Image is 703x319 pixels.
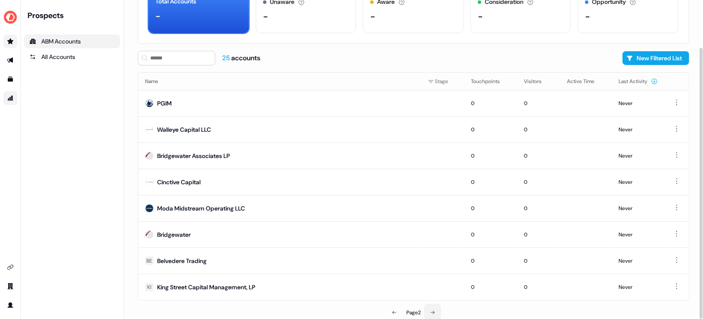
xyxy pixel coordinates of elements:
[478,10,483,23] div: -
[524,152,553,160] div: 0
[147,257,152,265] div: BE
[619,74,658,89] button: Last Activity
[222,53,260,63] div: accounts
[524,74,552,89] button: Visitors
[524,230,553,239] div: 0
[471,99,510,108] div: 0
[3,298,17,312] a: Go to profile
[155,9,161,22] div: -
[157,283,255,291] div: King Street Capital Management, LP
[29,53,115,61] div: All Accounts
[619,230,658,239] div: Never
[471,204,510,213] div: 0
[24,34,120,48] a: ABM Accounts
[24,50,120,64] a: All accounts
[619,152,658,160] div: Never
[471,125,510,134] div: 0
[619,283,658,291] div: Never
[28,10,120,21] div: Prospects
[471,230,510,239] div: 0
[471,283,510,291] div: 0
[524,283,553,291] div: 0
[585,10,590,23] div: -
[524,99,553,108] div: 0
[3,72,17,86] a: Go to templates
[619,178,658,186] div: Never
[619,125,658,134] div: Never
[524,204,553,213] div: 0
[370,10,375,23] div: -
[3,34,17,48] a: Go to prospects
[29,37,115,46] div: ABM Accounts
[157,152,230,160] div: Bridgewater Associates LP
[157,257,207,265] div: Belvedere Trading
[3,91,17,105] a: Go to attribution
[157,178,201,186] div: Cinctive Capital
[471,257,510,265] div: 0
[428,77,457,86] div: Stage
[157,230,191,239] div: Bridgewater
[622,51,689,65] button: New Filtered List
[222,53,231,62] span: 25
[406,308,421,317] div: Page 2
[471,178,510,186] div: 0
[148,283,152,291] div: KI
[157,204,245,213] div: Moda Midstream Operating LLC
[619,257,658,265] div: Never
[524,178,553,186] div: 0
[3,260,17,274] a: Go to integrations
[524,125,553,134] div: 0
[157,125,211,134] div: Walleye Capital LLC
[138,73,421,90] th: Name
[619,204,658,213] div: Never
[619,99,658,108] div: Never
[524,257,553,265] div: 0
[3,279,17,293] a: Go to team
[567,74,605,89] button: Active Time
[3,53,17,67] a: Go to outbound experience
[263,10,268,23] div: -
[157,99,172,108] div: PGIM
[471,74,510,89] button: Touchpoints
[471,152,510,160] div: 0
